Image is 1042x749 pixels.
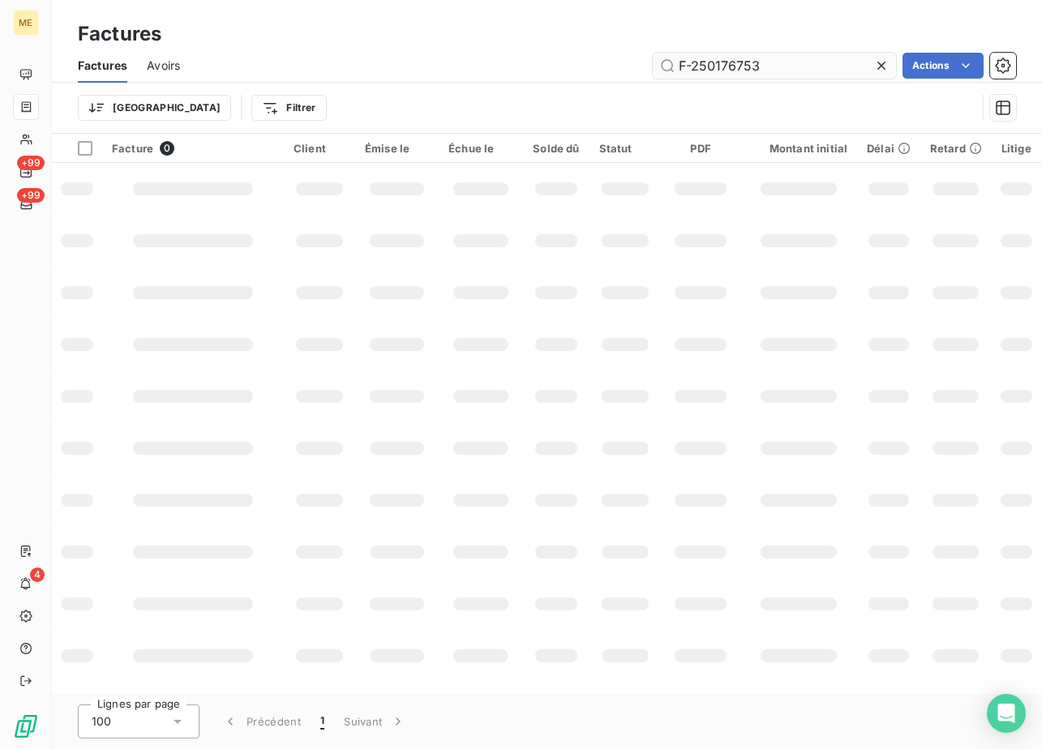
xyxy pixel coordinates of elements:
[112,142,153,155] span: Facture
[92,713,111,730] span: 100
[78,95,231,121] button: [GEOGRAPHIC_DATA]
[30,567,45,582] span: 4
[311,704,334,738] button: 1
[320,713,324,730] span: 1
[13,713,39,739] img: Logo LeanPay
[251,95,326,121] button: Filtrer
[448,142,513,155] div: Échue le
[903,53,984,79] button: Actions
[212,704,311,738] button: Précédent
[867,142,911,155] div: Délai
[78,19,161,49] h3: Factures
[294,142,345,155] div: Client
[533,142,579,155] div: Solde dû
[365,142,429,155] div: Émise le
[17,156,45,170] span: +99
[599,142,652,155] div: Statut
[147,58,180,74] span: Avoirs
[930,142,982,155] div: Retard
[671,142,730,155] div: PDF
[653,53,896,79] input: Rechercher
[13,10,39,36] div: ME
[160,141,174,156] span: 0
[334,704,416,738] button: Suivant
[1001,142,1031,155] div: Litige
[750,142,847,155] div: Montant initial
[17,188,45,203] span: +99
[78,58,127,74] span: Factures
[987,694,1026,733] div: Open Intercom Messenger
